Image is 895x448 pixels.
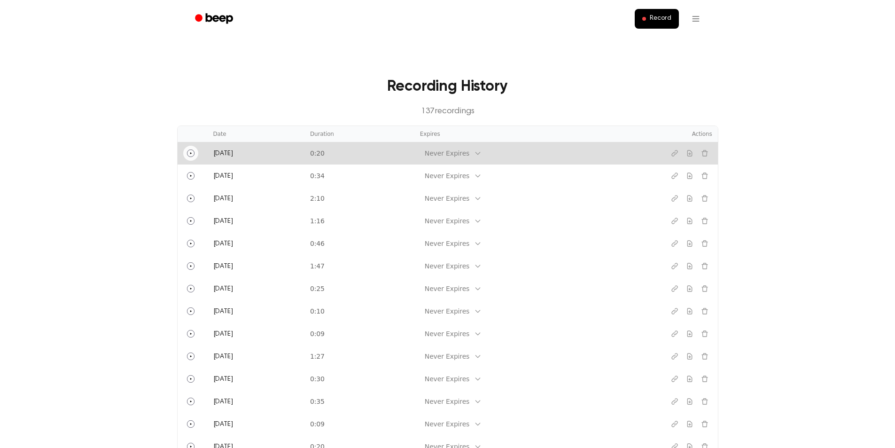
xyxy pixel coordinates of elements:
[213,354,233,360] span: [DATE]
[183,349,198,364] button: Play
[682,236,697,251] button: Download recording
[682,304,697,319] button: Download recording
[213,218,233,225] span: [DATE]
[643,126,718,142] th: Actions
[425,149,469,158] div: Never Expires
[425,307,469,316] div: Never Expires
[667,213,682,228] button: Copy link
[682,213,697,228] button: Download recording
[183,281,198,296] button: Play
[697,259,712,274] button: Delete recording
[183,259,198,274] button: Play
[667,236,682,251] button: Copy link
[682,349,697,364] button: Download recording
[667,146,682,161] button: Copy link
[183,236,198,251] button: Play
[213,308,233,315] span: [DATE]
[183,326,198,341] button: Play
[667,191,682,206] button: Copy link
[667,281,682,296] button: Copy link
[425,284,469,294] div: Never Expires
[183,394,198,409] button: Play
[667,417,682,432] button: Copy link
[304,390,414,413] td: 0:35
[213,376,233,383] span: [DATE]
[667,349,682,364] button: Copy link
[304,187,414,210] td: 2:10
[667,259,682,274] button: Copy link
[183,146,198,161] button: Play
[667,326,682,341] button: Copy link
[213,173,233,180] span: [DATE]
[682,259,697,274] button: Download recording
[697,146,712,161] button: Delete recording
[697,213,712,228] button: Delete recording
[667,394,682,409] button: Copy link
[425,171,469,181] div: Never Expires
[682,191,697,206] button: Download recording
[213,286,233,292] span: [DATE]
[304,277,414,300] td: 0:25
[304,126,414,142] th: Duration
[697,168,712,183] button: Delete recording
[208,126,304,142] th: Date
[304,345,414,368] td: 1:27
[304,300,414,322] td: 0:10
[183,304,198,319] button: Play
[685,8,707,30] button: Open menu
[192,75,703,98] h3: Recording History
[697,417,712,432] button: Delete recording
[183,417,198,432] button: Play
[697,304,712,319] button: Delete recording
[697,394,712,409] button: Delete recording
[425,397,469,407] div: Never Expires
[667,371,682,386] button: Copy link
[304,165,414,187] td: 0:34
[425,374,469,384] div: Never Expires
[304,322,414,345] td: 0:09
[425,261,469,271] div: Never Expires
[213,331,233,338] span: [DATE]
[697,349,712,364] button: Delete recording
[425,239,469,249] div: Never Expires
[697,326,712,341] button: Delete recording
[697,191,712,206] button: Delete recording
[697,236,712,251] button: Delete recording
[304,368,414,390] td: 0:30
[697,281,712,296] button: Delete recording
[697,371,712,386] button: Delete recording
[425,216,469,226] div: Never Expires
[667,304,682,319] button: Copy link
[682,326,697,341] button: Download recording
[682,394,697,409] button: Download recording
[213,399,233,405] span: [DATE]
[304,232,414,255] td: 0:46
[425,419,469,429] div: Never Expires
[682,371,697,386] button: Download recording
[213,196,233,202] span: [DATE]
[682,417,697,432] button: Download recording
[183,371,198,386] button: Play
[304,413,414,435] td: 0:09
[188,10,241,28] a: Beep
[213,263,233,270] span: [DATE]
[213,421,233,428] span: [DATE]
[304,255,414,277] td: 1:47
[414,126,643,142] th: Expires
[213,241,233,247] span: [DATE]
[425,329,469,339] div: Never Expires
[183,191,198,206] button: Play
[213,150,233,157] span: [DATE]
[682,168,697,183] button: Download recording
[682,146,697,161] button: Download recording
[192,105,703,118] p: 137 recording s
[635,9,678,29] button: Record
[667,168,682,183] button: Copy link
[425,352,469,362] div: Never Expires
[304,210,414,232] td: 1:16
[183,213,198,228] button: Play
[425,194,469,204] div: Never Expires
[650,15,671,23] span: Record
[304,142,414,165] td: 0:20
[682,281,697,296] button: Download recording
